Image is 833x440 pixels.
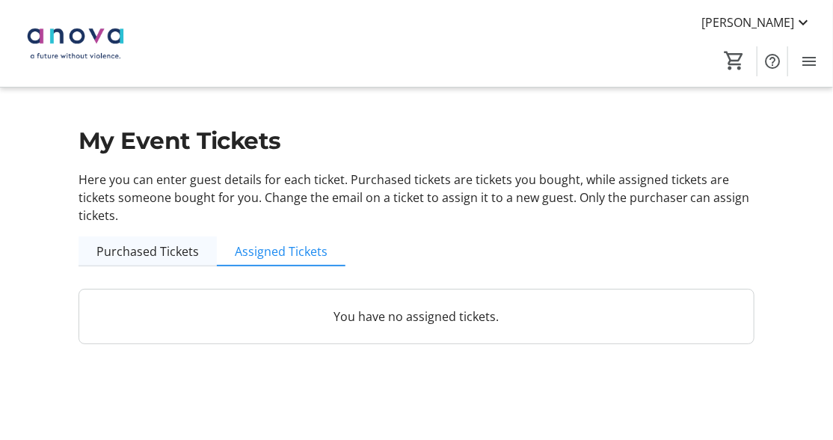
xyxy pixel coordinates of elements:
span: [PERSON_NAME] [701,13,794,31]
button: Menu [794,46,824,76]
button: Help [757,46,787,76]
button: Cart [721,47,748,74]
button: [PERSON_NAME] [689,10,824,34]
span: Purchased Tickets [96,245,199,257]
p: Here you can enter guest details for each ticket. Purchased tickets are tickets you bought, while... [79,171,754,224]
img: Anova: A Future Without Violence's Logo [9,6,142,81]
h1: My Event Tickets [79,123,754,159]
p: You have no assigned tickets. [97,308,736,326]
span: Assigned Tickets [235,245,328,257]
